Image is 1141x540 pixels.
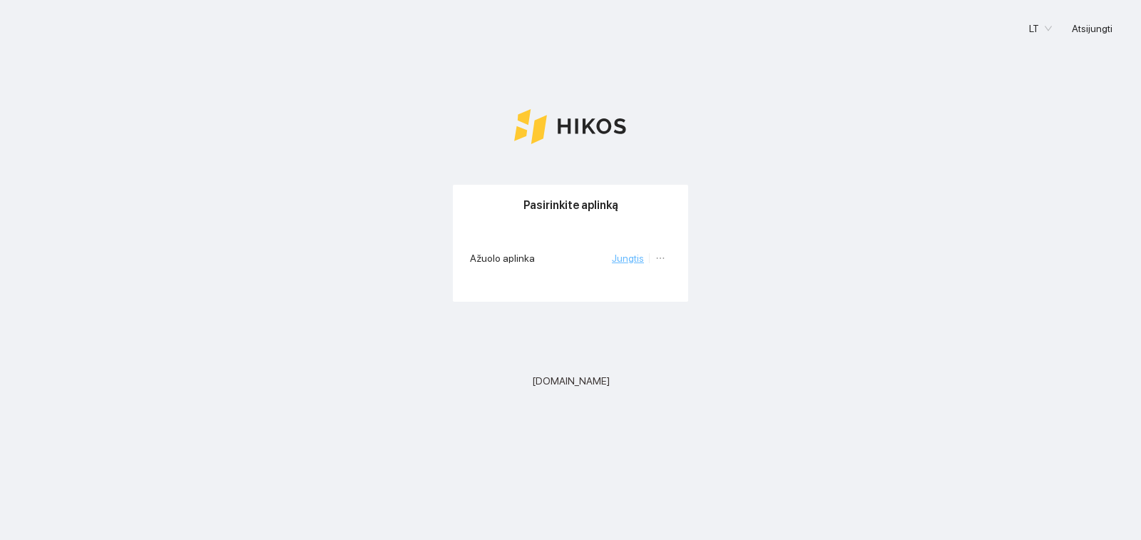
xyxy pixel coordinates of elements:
[655,253,665,263] span: ellipsis
[1060,17,1124,40] button: Atsijungti
[470,242,671,275] li: Ažuolo aplinka
[470,185,671,225] div: Pasirinkite aplinką
[1072,21,1112,36] span: Atsijungti
[612,253,644,264] a: Jungtis
[1029,18,1052,39] span: LT
[532,373,610,389] span: [DOMAIN_NAME]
